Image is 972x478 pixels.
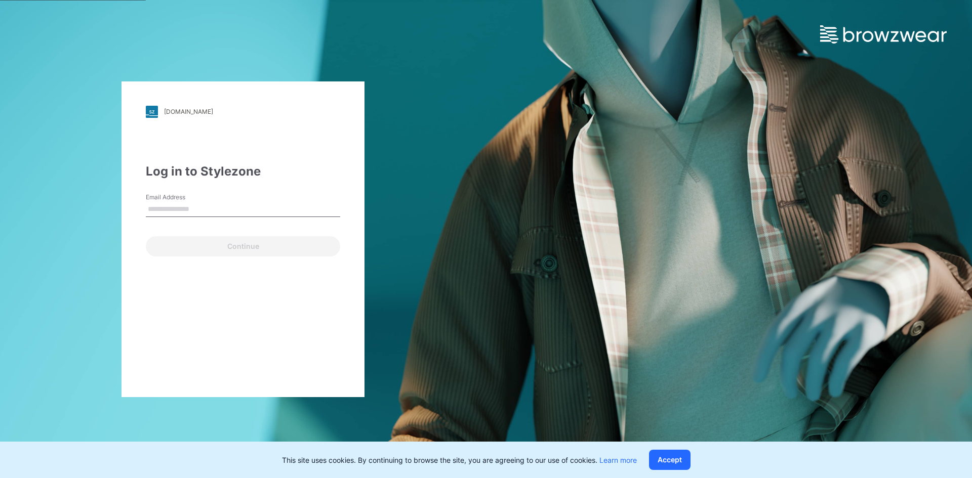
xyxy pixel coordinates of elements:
a: Learn more [599,456,637,464]
p: This site uses cookies. By continuing to browse the site, you are agreeing to our use of cookies. [282,455,637,465]
label: Email Address [146,193,217,202]
a: [DOMAIN_NAME] [146,106,340,118]
div: Log in to Stylezone [146,162,340,181]
button: Accept [649,450,691,470]
img: browzwear-logo.e42bd6dac1945053ebaf764b6aa21510.svg [820,25,947,44]
div: [DOMAIN_NAME] [164,108,213,115]
img: stylezone-logo.562084cfcfab977791bfbf7441f1a819.svg [146,106,158,118]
